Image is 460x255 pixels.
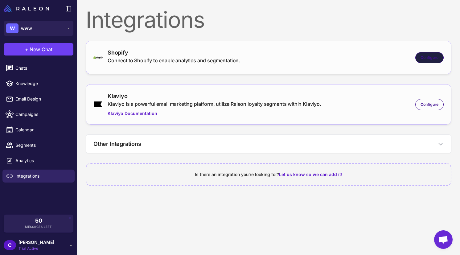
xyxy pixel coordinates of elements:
a: Raleon Logo [4,5,51,12]
div: Integrations [86,9,451,31]
span: Let us know so we can add it! [279,172,343,177]
span: Analytics [15,157,70,164]
button: +New Chat [4,43,73,56]
button: Wwww [4,21,73,36]
button: Other Integrations [86,135,451,153]
div: Connect to Shopify to enable analytics and segmentation. [108,57,240,64]
img: Raleon Logo [4,5,49,12]
a: Knowledge [2,77,75,90]
a: Klaviyo Documentation [108,110,321,117]
span: Configure [421,55,438,60]
span: Campaigns [15,111,70,118]
span: 50 [35,218,42,224]
img: shopify-logo-primary-logo-456baa801ee66a0a435671082365958316831c9960c480451dd0330bcdae304f.svg [93,56,103,59]
span: Calendar [15,126,70,133]
div: C [4,240,16,250]
div: Klaviyo is a powerful email marketing platform, utilize Raleon loyalty segments within Klaviyo. [108,100,321,108]
div: Klaviyo [108,92,321,100]
span: Configure [421,102,438,107]
span: Segments [15,142,70,149]
span: Messages Left [25,224,52,229]
a: Segments [2,139,75,152]
span: Knowledge [15,80,70,87]
a: Email Design [2,93,75,105]
div: Is there an integration you're looking for? [94,171,443,178]
div: W [6,23,18,33]
span: New Chat [30,46,52,53]
a: Calendar [2,123,75,136]
a: Analytics [2,154,75,167]
a: Campaigns [2,108,75,121]
img: klaviyo.png [93,101,103,108]
a: Chats [2,62,75,75]
span: Chats [15,65,70,72]
div: Open chat [434,230,453,249]
span: Integrations [15,173,70,179]
span: www [21,25,32,32]
div: Shopify [108,48,240,57]
span: [PERSON_NAME] [18,239,54,246]
h3: Other Integrations [93,140,141,148]
span: + [25,46,28,53]
a: Integrations [2,170,75,183]
span: Email Design [15,96,70,102]
span: Trial Active [18,246,54,251]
